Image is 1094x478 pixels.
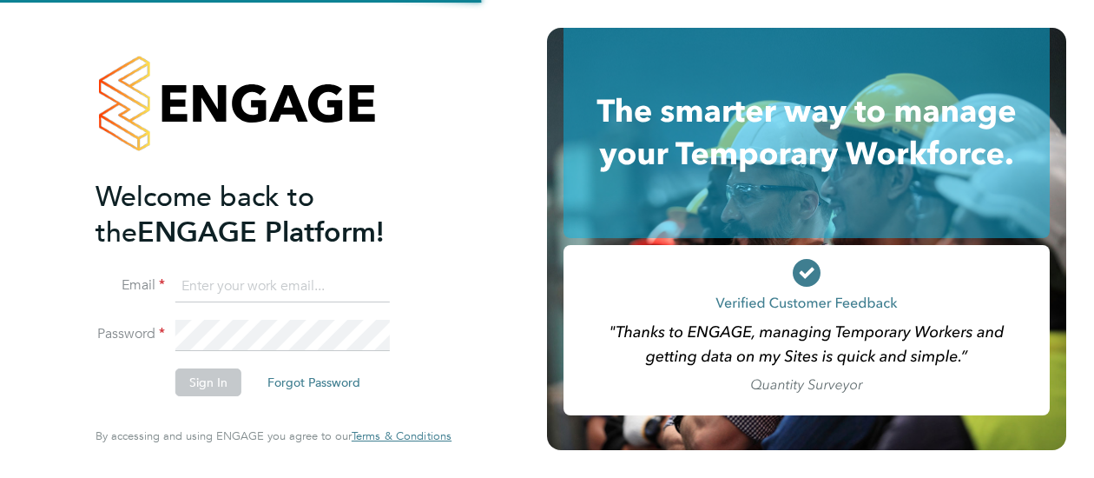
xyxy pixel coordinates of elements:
[352,428,451,443] span: Terms & Conditions
[175,271,390,302] input: Enter your work email...
[175,368,241,396] button: Sign In
[96,325,165,343] label: Password
[254,368,374,396] button: Forgot Password
[96,179,434,250] h2: ENGAGE Platform!
[96,276,165,295] label: Email
[96,428,451,443] span: By accessing and using ENGAGE you agree to our
[352,429,451,443] a: Terms & Conditions
[96,180,314,249] span: Welcome back to the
